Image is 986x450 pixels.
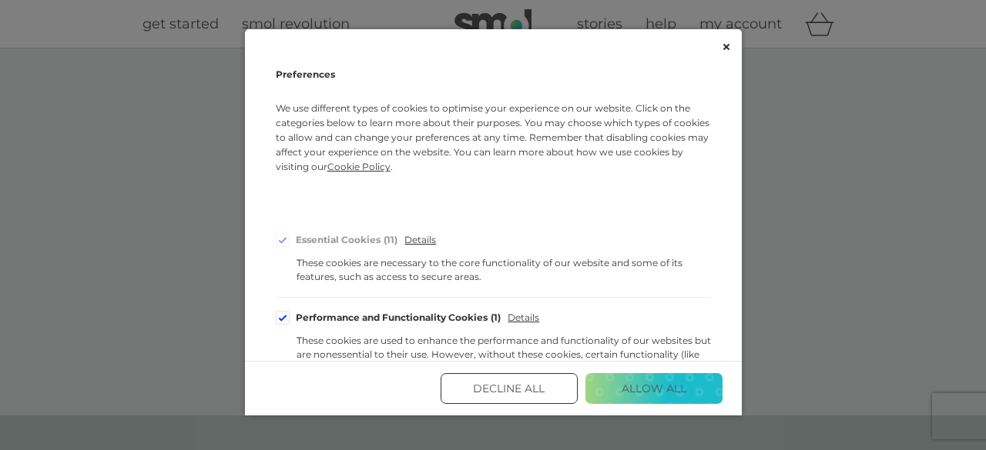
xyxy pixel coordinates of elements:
div: Essential Cookies [296,235,398,245]
h2: Preferences [276,65,711,85]
div: Performance and Functionality Cookies [296,313,501,322]
button: Close [723,41,730,53]
div: 11 [384,235,397,245]
span: Details [508,313,539,322]
div: 1 [491,313,501,322]
p: We use different types of cookies to optimise your experience on our website. Click on the catego... [276,101,711,197]
div: These cookies are used to enhance the performance and functionality of our websites but are nones... [297,334,711,375]
button: Allow All [585,373,723,404]
button: Decline All [441,373,578,404]
span: Cookie Policy [327,161,391,172]
span: Details [404,235,436,245]
div: Cookie Consent Preferences [245,29,742,415]
div: These cookies are necessary to the core functionality of our website and some of its features, su... [297,256,711,284]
